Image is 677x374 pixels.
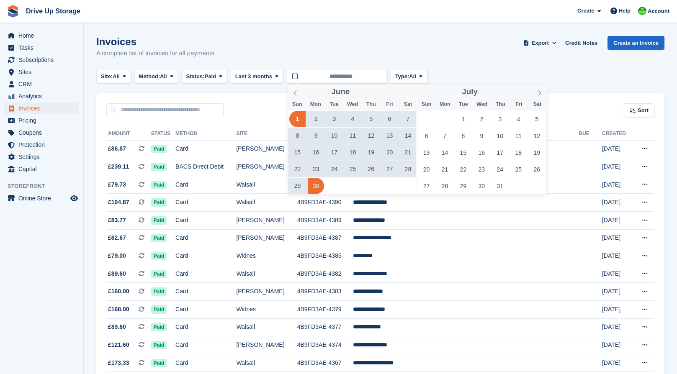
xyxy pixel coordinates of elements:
th: Status [151,127,175,141]
span: Paid [151,198,167,207]
span: Subscriptions [18,54,69,66]
span: Protection [18,139,69,151]
span: Paid [205,72,216,81]
td: Widnes [236,301,297,319]
span: July 27, 2025 [418,178,435,194]
span: £62.67 [108,233,126,242]
span: July 28, 2025 [437,178,453,194]
span: June 7, 2025 [400,111,416,127]
span: £121.60 [108,341,129,349]
td: 4B9FD3AE-4382 [297,265,353,283]
td: Card [175,194,236,212]
span: July 26, 2025 [529,161,545,177]
th: Site [236,127,297,141]
span: £86.87 [108,144,126,153]
span: Settings [18,151,69,163]
span: All [160,72,167,81]
td: Card [175,176,236,194]
span: July 20, 2025 [418,161,435,177]
span: Pricing [18,115,69,126]
span: Wed [343,102,362,107]
span: July 24, 2025 [492,161,508,177]
a: menu [4,42,79,54]
td: Card [175,247,236,265]
th: Created [602,127,632,141]
td: Card [175,318,236,336]
span: July 22, 2025 [455,161,471,177]
span: Help [619,7,631,15]
td: [DATE] [602,354,632,372]
a: menu [4,127,79,138]
span: July 18, 2025 [510,144,527,161]
span: Thu [362,102,380,107]
span: July 23, 2025 [474,161,490,177]
span: Paid [151,323,167,331]
td: Card [175,140,236,158]
td: [PERSON_NAME] [236,229,297,247]
a: menu [4,78,79,90]
td: 4B9FD3AE-4367 [297,354,353,372]
span: July 1, 2025 [455,111,471,127]
span: June 26, 2025 [363,161,379,177]
button: Method: All [134,70,178,84]
span: June 24, 2025 [326,161,342,177]
span: £160.00 [108,287,129,296]
span: All [409,72,416,81]
span: June 11, 2025 [345,128,361,144]
span: Paid [151,305,167,314]
span: Paid [151,359,167,367]
span: Paid [151,163,167,171]
span: July 9, 2025 [474,128,490,144]
span: June 15, 2025 [289,144,306,161]
span: July 29, 2025 [455,178,471,194]
span: £83.77 [108,216,126,225]
span: July 13, 2025 [418,144,435,161]
span: Export [532,39,549,47]
a: menu [4,139,79,151]
td: Card [175,283,236,301]
span: June 30, 2025 [308,178,324,194]
a: menu [4,90,79,102]
td: Card [175,354,236,372]
td: Walsall [236,354,297,372]
td: 4B9FD3AE-4377 [297,318,353,336]
span: Tue [454,102,473,107]
td: 4B9FD3AE-4379 [297,301,353,319]
span: June 18, 2025 [345,144,361,161]
span: Paid [151,287,167,296]
span: Paid [151,181,167,189]
a: Drive Up Storage [23,4,84,18]
span: Sun [288,102,306,107]
td: Card [175,336,236,354]
p: A complete list of invoices for all payments [96,49,214,58]
button: Status: Paid [181,70,227,84]
span: July 12, 2025 [529,128,545,144]
th: Due [579,127,602,141]
td: [PERSON_NAME] [236,336,297,354]
td: BACS Direct Debit [175,158,236,176]
span: July 6, 2025 [418,128,435,144]
span: June 27, 2025 [381,161,398,177]
a: menu [4,115,79,126]
span: July 17, 2025 [492,144,508,161]
a: menu [4,151,79,163]
span: July 10, 2025 [492,128,508,144]
td: 4B9FD3AE-4389 [297,212,353,230]
a: menu [4,163,79,175]
td: [DATE] [602,212,632,230]
button: Last 3 months [231,70,283,84]
td: [PERSON_NAME] [236,158,297,176]
td: [DATE] [602,194,632,212]
span: £104.87 [108,198,129,207]
span: Coupons [18,127,69,138]
span: Paid [151,234,167,242]
span: July 19, 2025 [529,144,545,161]
img: stora-icon-8386f47178a22dfd0bd8f6a31ec36ba5ce8667c1dd55bd0f319d3a0aa187defe.svg [7,5,19,18]
span: July 14, 2025 [437,144,453,161]
span: June 2, 2025 [308,111,324,127]
td: [PERSON_NAME] [236,212,297,230]
span: June 25, 2025 [345,161,361,177]
span: Wed [473,102,491,107]
span: July 15, 2025 [455,144,471,161]
span: Type: [395,72,409,81]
